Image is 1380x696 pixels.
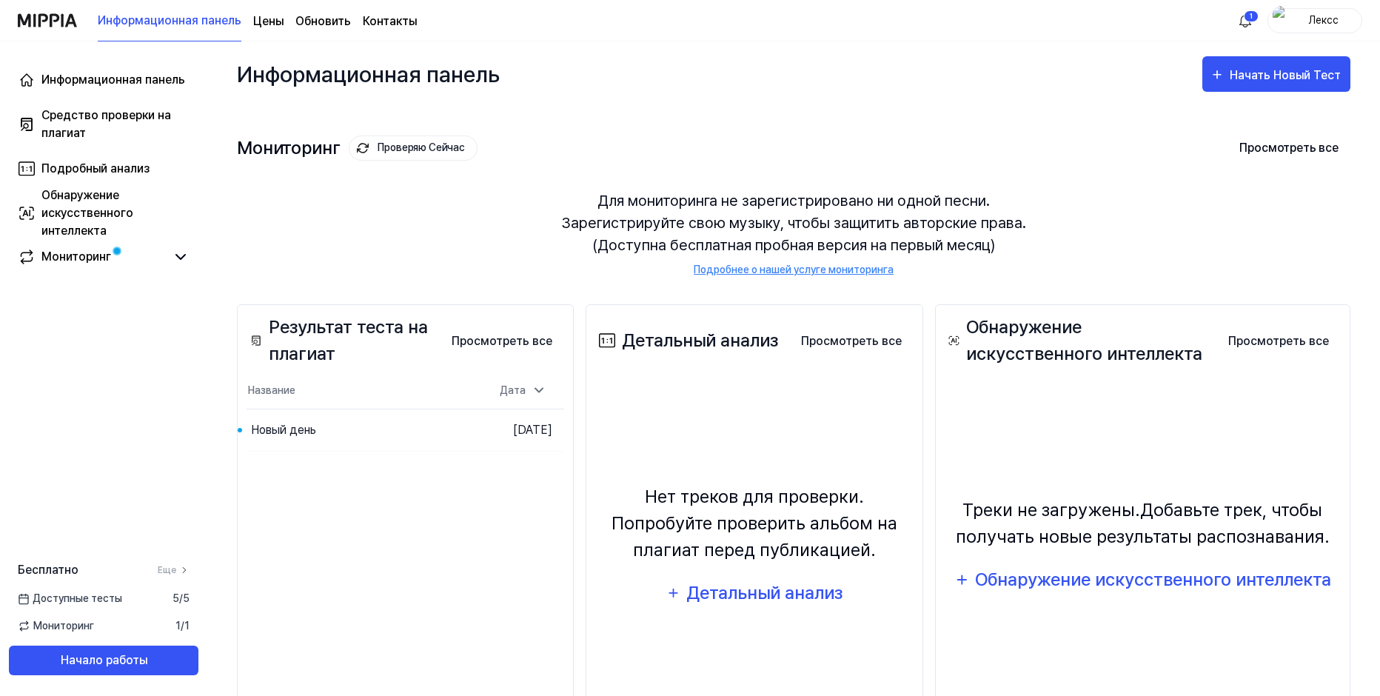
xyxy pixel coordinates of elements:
a: Мониторинг [18,248,166,266]
ya-tr-span: Информационная панель [98,12,241,30]
ya-tr-span: / [179,592,183,604]
ya-tr-span: Новый день [251,423,316,437]
a: Информационная панель [9,62,198,98]
ya-tr-span: Дата [500,383,526,398]
ya-tr-span: Мониторинг [33,618,94,634]
ya-tr-span: Цены [253,14,284,28]
a: Цены [253,13,284,30]
ya-tr-span: Добавьте трек, чтобы получать новые результаты распознавания. [956,499,1330,547]
ya-tr-span: Просмотреть все [1228,332,1329,350]
button: Проверяю Сейчас [349,135,478,161]
button: Просмотреть все [1227,133,1350,164]
button: Детальный анализ [657,575,853,611]
img: значок мониторинга [356,141,370,155]
button: ПрофильЛексс [1267,8,1362,33]
button: Просмотреть все [440,327,564,356]
button: Начало работы [9,646,198,675]
a: Еще [158,563,190,577]
ya-tr-span: Просмотреть все [801,332,902,350]
ya-tr-span: Обновить [295,14,351,28]
ya-tr-span: Детальный анализ [686,582,843,603]
ya-tr-span: Подробнее о нашей услуге мониторинга [694,264,894,275]
a: Обнаружение искусственного интеллекта [9,195,198,231]
ya-tr-span: 5 [183,592,190,604]
ya-tr-span: Лексс [1309,14,1338,26]
ya-tr-span: Начать Новый Тест [1230,68,1341,82]
ya-tr-span: Треки не загружены. [962,499,1140,521]
ya-tr-span: (Доступна бесплатная пробная версия на первый месяц) [592,234,995,256]
ya-tr-span: Еще [158,563,176,577]
button: Просмотреть все [1216,327,1341,356]
div: 1 [1244,10,1259,22]
img: Профиль [1273,6,1290,36]
ya-tr-span: Проверяю Сейчас [378,138,465,158]
ya-tr-span: Для мониторинга не зарегистрировано ни одной песни. [597,190,990,212]
ya-tr-span: Начало работы [61,652,147,669]
ya-tr-span: Контакты [363,14,417,28]
a: Информационная панель [98,1,241,41]
ya-tr-span: Название [248,384,295,396]
ya-tr-span: [DATE] [513,423,552,437]
button: Просмотреть все [789,327,914,356]
ya-tr-span: Результат теста на плагиат [269,314,441,367]
ya-tr-span: Бесплатно [18,563,78,577]
ya-tr-span: Обнаружение искусственного интеллекта [975,569,1331,590]
ya-tr-span: Мониторинг [237,138,340,158]
ya-tr-span: Доступные тесты [33,591,122,606]
div: Нет треков для проверки. Попробуйте проверить альбом на плагиат перед публикацией. [595,483,913,563]
ya-tr-span: 5 [172,592,179,604]
a: Обновить [295,13,351,30]
ya-tr-span: Зарегистрируйте свою музыку, чтобы защитить авторские права. [561,212,1026,234]
ya-tr-span: Информационная панель [237,58,500,91]
a: Средство проверки на плагиат [9,107,198,142]
ya-tr-span: Обнаружение искусственного интеллекта [41,188,133,238]
ya-tr-span: Обнаружение искусственного интеллекта [966,314,1216,367]
a: Контакты [363,13,417,30]
ya-tr-span: Мониторинг [41,250,111,264]
button: Начать Новый Тест [1202,56,1350,92]
ya-tr-span: Подробный анализ [41,161,150,175]
ya-tr-span: Информационная панель [41,73,185,87]
img: 알림 [1236,12,1254,30]
button: Обнаружение искусственного интеллекта [945,562,1341,598]
ya-tr-span: Просмотреть все [1239,138,1339,158]
ya-tr-span: Детальный анализ [622,327,778,354]
ya-tr-span: 1 [175,620,181,632]
ya-tr-span: / [181,620,184,632]
ya-tr-span: 1 [184,620,190,632]
a: Подробнее о нашей услуге мониторинга [694,262,894,278]
ya-tr-span: Средство проверки на плагиат [41,108,171,140]
button: 알림1 [1233,9,1257,33]
ya-tr-span: Просмотреть все [452,332,552,350]
a: Подробный анализ [9,151,198,187]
